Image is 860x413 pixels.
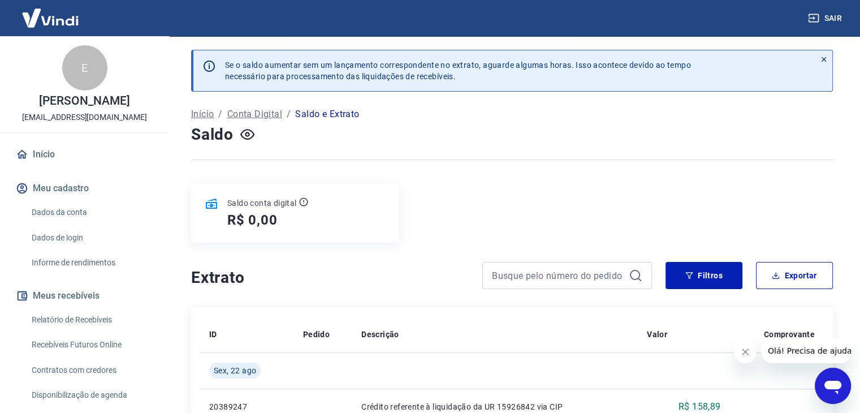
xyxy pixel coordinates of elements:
p: Valor [647,329,667,340]
h5: R$ 0,00 [227,211,278,229]
a: Início [191,107,214,121]
p: Pedido [303,329,330,340]
iframe: Mensagem da empresa [761,338,851,363]
div: E [62,45,107,91]
p: [EMAIL_ADDRESS][DOMAIN_NAME] [22,111,147,123]
button: Filtros [665,262,742,289]
p: Crédito referente à liquidação da UR 15926842 via CIP [361,401,629,412]
p: Saldo e Extrato [295,107,359,121]
a: Disponibilização de agenda [27,384,155,407]
img: Vindi [14,1,87,35]
a: Início [14,142,155,167]
p: Saldo conta digital [227,197,297,209]
p: Se o saldo aumentar sem um lançamento correspondente no extrato, aguarde algumas horas. Isso acon... [225,59,691,82]
a: Contratos com credores [27,359,155,382]
a: Relatório de Recebíveis [27,308,155,332]
a: Dados da conta [27,201,155,224]
p: / [218,107,222,121]
p: / [287,107,291,121]
button: Meu cadastro [14,176,155,201]
button: Meus recebíveis [14,283,155,308]
p: [PERSON_NAME] [39,95,129,107]
h4: Extrato [191,266,469,289]
p: 20389247 [209,401,285,412]
h4: Saldo [191,123,234,146]
p: Comprovante [764,329,815,340]
p: ID [209,329,217,340]
span: Olá! Precisa de ajuda? [7,8,95,17]
iframe: Botão para abrir a janela de mensagens [815,368,851,404]
span: Sex, 22 ago [214,365,256,376]
button: Sair [806,8,846,29]
input: Busque pelo número do pedido [492,267,624,284]
a: Conta Digital [227,107,282,121]
button: Exportar [756,262,833,289]
a: Recebíveis Futuros Online [27,333,155,356]
a: Informe de rendimentos [27,251,155,274]
iframe: Fechar mensagem [734,341,757,363]
p: Descrição [361,329,399,340]
a: Dados de login [27,226,155,249]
